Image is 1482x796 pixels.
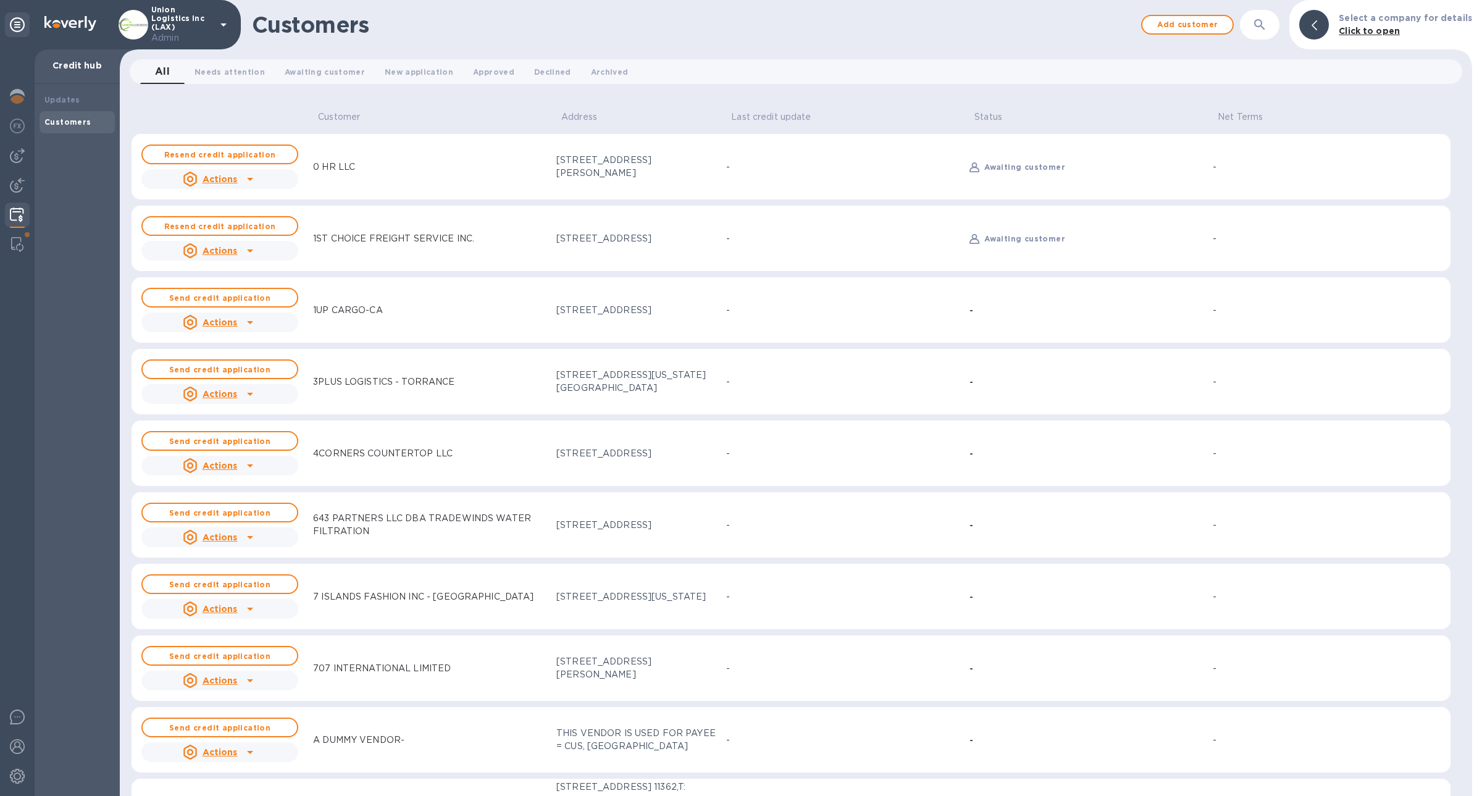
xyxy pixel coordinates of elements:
[285,65,365,78] span: Awaiting customer
[984,234,1065,243] b: Awaiting customer
[1218,111,1263,124] p: Net Terms
[313,734,404,747] p: A DUMMY VENDOR-
[726,375,730,388] p: -
[561,111,597,124] p: Address
[313,375,454,388] p: 3PLUS LOGISTICS - TORRANCE
[726,734,730,747] p: -
[141,359,298,379] button: Send credit application
[1152,17,1223,32] span: Add customer
[44,59,110,72] p: Credit hub
[313,447,453,460] p: 4CORNERS COUNTERTOP LLC
[155,63,170,80] span: All
[726,590,730,603] p: -
[969,306,973,315] b: -
[141,646,298,666] button: Send credit application
[169,580,270,589] b: Send credit application
[556,447,716,460] div: [STREET_ADDRESS]
[556,304,716,317] div: [STREET_ADDRESS]
[151,6,213,44] p: Union Logistics Inc (LAX)
[969,592,973,601] b: -
[556,369,716,395] div: [STREET_ADDRESS][US_STATE] [GEOGRAPHIC_DATA]
[203,389,238,399] u: Actions
[1213,375,1216,388] p: -
[169,365,270,374] b: Send credit application
[313,662,451,675] p: 707 INTERNATIONAL LIMITED
[203,532,238,542] u: Actions
[151,31,213,44] p: Admin
[556,655,716,681] div: [STREET_ADDRESS][PERSON_NAME]
[169,293,270,303] b: Send credit application
[591,65,629,78] span: Archived
[726,161,730,174] p: -
[969,449,973,458] b: -
[313,512,546,538] p: 643 PARTNERS LLC DBA TRADEWINDS WATER FILTRATION
[10,207,24,222] img: Credit hub
[203,461,238,471] u: Actions
[195,65,265,78] span: Needs attention
[313,161,355,174] p: 0 HR LLC
[5,12,30,37] div: Unpin categories
[984,162,1065,172] b: Awaiting customer
[164,222,276,231] b: Resend credit application
[10,119,25,133] img: Foreign exchange
[141,216,298,236] button: Resend credit application
[1213,161,1216,174] p: -
[169,508,270,517] b: Send credit application
[731,111,811,124] p: Last credit update
[969,735,973,745] b: -
[313,590,534,603] p: 7 ISLANDS FASHION INC - [GEOGRAPHIC_DATA]
[556,154,716,180] div: [STREET_ADDRESS][PERSON_NAME]
[1213,447,1216,460] p: -
[169,723,270,732] b: Send credit application
[556,590,716,603] div: [STREET_ADDRESS][US_STATE]
[1213,232,1216,245] p: -
[1339,13,1472,23] b: Select a company for details
[141,145,298,164] button: Resend credit application
[1213,734,1216,747] p: -
[169,437,270,446] b: Send credit application
[726,232,730,245] p: -
[974,111,1002,124] p: Status
[726,662,730,675] p: -
[203,317,238,327] u: Actions
[726,519,730,532] p: -
[44,95,80,104] b: Updates
[1213,590,1216,603] p: -
[203,604,238,614] u: Actions
[203,246,238,256] u: Actions
[534,65,571,78] span: Declined
[203,747,238,757] u: Actions
[1141,15,1234,35] button: Add customer
[203,174,238,184] u: Actions
[169,651,270,661] b: Send credit application
[556,232,716,245] div: [STREET_ADDRESS]
[141,431,298,451] button: Send credit application
[141,718,298,737] button: Send credit application
[141,503,298,522] button: Send credit application
[141,288,298,308] button: Send credit application
[44,117,91,127] b: Customers
[385,65,453,78] span: New application
[556,727,716,753] div: THIS VENDOR IS USED FOR PAYEE = CUS, [GEOGRAPHIC_DATA]
[203,676,238,685] u: Actions
[318,111,360,124] p: Customer
[44,16,96,31] img: Logo
[1339,26,1400,36] b: Click to open
[1213,519,1216,532] p: -
[969,521,973,530] b: -
[313,232,474,245] p: 1ST CHOICE FREIGHT SERVICE INC.
[252,12,1135,38] h1: Customers
[969,377,973,387] b: -
[141,574,298,594] button: Send credit application
[164,150,276,159] b: Resend credit application
[726,304,730,317] p: -
[313,304,383,317] p: 1UP CARGO-CA
[556,519,716,532] div: [STREET_ADDRESS]
[1213,662,1216,675] p: -
[726,447,730,460] p: -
